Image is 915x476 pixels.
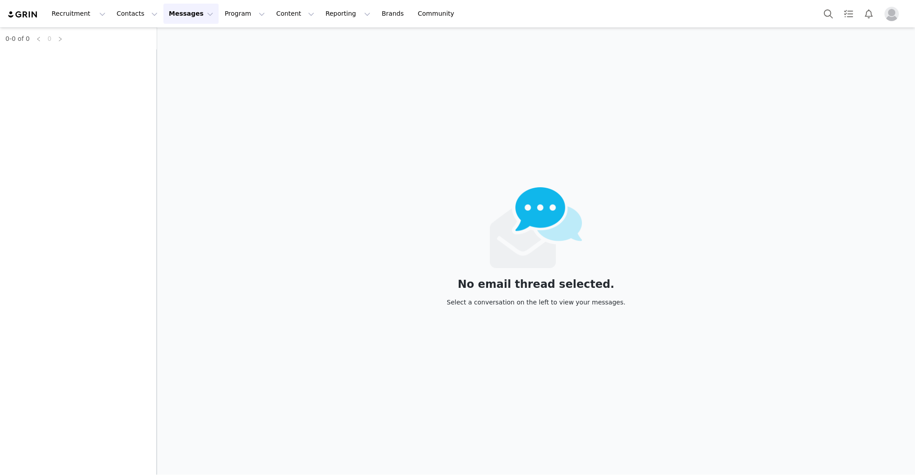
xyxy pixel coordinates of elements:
[44,34,54,44] a: 0
[46,4,111,24] button: Recruitment
[839,4,858,24] a: Tasks
[447,297,625,307] div: Select a conversation on the left to view your messages.
[884,7,899,21] img: placeholder-profile.jpg
[36,36,41,42] i: icon: left
[447,279,625,289] div: No email thread selected.
[33,33,44,44] li: Previous Page
[490,187,583,268] img: emails-empty2x.png
[859,4,879,24] button: Notifications
[44,33,55,44] li: 0
[111,4,163,24] button: Contacts
[320,4,376,24] button: Reporting
[57,36,63,42] i: icon: right
[413,4,464,24] a: Community
[163,4,219,24] button: Messages
[55,33,66,44] li: Next Page
[818,4,838,24] button: Search
[271,4,320,24] button: Content
[376,4,412,24] a: Brands
[879,7,908,21] button: Profile
[7,10,39,19] img: grin logo
[5,33,30,44] li: 0-0 of 0
[219,4,270,24] button: Program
